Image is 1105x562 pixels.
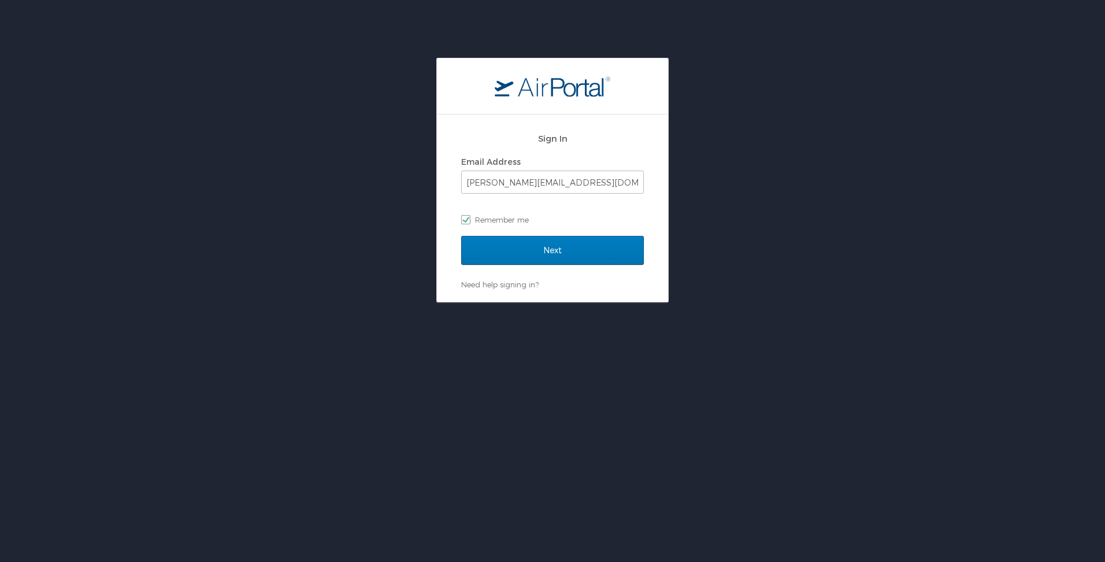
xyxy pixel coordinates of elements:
h2: Sign In [461,132,644,145]
label: Remember me [461,211,644,228]
a: Need help signing in? [461,280,539,289]
input: Next [461,236,644,265]
img: logo [495,76,610,97]
label: Email Address [461,157,521,167]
